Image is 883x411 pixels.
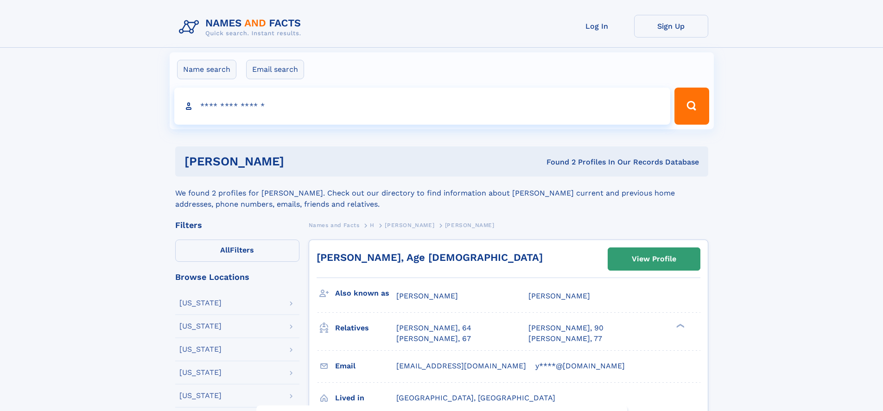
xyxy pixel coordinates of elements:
[175,273,299,281] div: Browse Locations
[396,334,471,344] a: [PERSON_NAME], 67
[174,88,671,125] input: search input
[385,219,434,231] a: [PERSON_NAME]
[175,15,309,40] img: Logo Names and Facts
[385,222,434,228] span: [PERSON_NAME]
[179,369,222,376] div: [US_STATE]
[175,177,708,210] div: We found 2 profiles for [PERSON_NAME]. Check out our directory to find information about [PERSON_...
[220,246,230,254] span: All
[396,291,458,300] span: [PERSON_NAME]
[396,361,526,370] span: [EMAIL_ADDRESS][DOMAIN_NAME]
[246,60,304,79] label: Email search
[177,60,236,79] label: Name search
[528,291,590,300] span: [PERSON_NAME]
[335,285,396,301] h3: Also known as
[179,299,222,307] div: [US_STATE]
[674,323,685,329] div: ❯
[528,323,603,333] a: [PERSON_NAME], 90
[396,393,555,402] span: [GEOGRAPHIC_DATA], [GEOGRAPHIC_DATA]
[179,392,222,399] div: [US_STATE]
[175,240,299,262] label: Filters
[528,334,602,344] a: [PERSON_NAME], 77
[632,248,676,270] div: View Profile
[370,219,375,231] a: H
[335,320,396,336] h3: Relatives
[179,322,222,330] div: [US_STATE]
[309,219,360,231] a: Names and Facts
[335,390,396,406] h3: Lived in
[634,15,708,38] a: Sign Up
[370,222,375,228] span: H
[674,88,709,125] button: Search Button
[396,323,471,333] a: [PERSON_NAME], 64
[335,358,396,374] h3: Email
[560,15,634,38] a: Log In
[445,222,495,228] span: [PERSON_NAME]
[175,221,299,229] div: Filters
[179,346,222,353] div: [US_STATE]
[415,157,699,167] div: Found 2 Profiles In Our Records Database
[608,248,700,270] a: View Profile
[317,252,543,263] a: [PERSON_NAME], Age [DEMOGRAPHIC_DATA]
[184,156,415,167] h1: [PERSON_NAME]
